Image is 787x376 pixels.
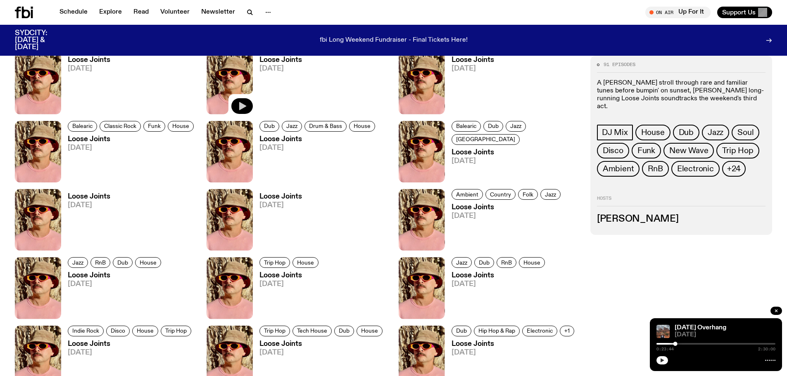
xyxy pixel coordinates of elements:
[445,204,563,251] a: Loose Joints[DATE]
[95,260,106,266] span: RnB
[292,257,319,268] a: House
[354,123,371,129] span: House
[456,260,467,266] span: Jazz
[207,121,253,182] img: Tyson stands in front of a paperbark tree wearing orange sunglasses, a suede bucket hat and a pin...
[452,149,580,156] h3: Loose Joints
[68,136,196,143] h3: Loose Joints
[259,121,279,132] a: Dub
[522,326,557,336] a: Electronic
[597,142,629,158] a: Disco
[68,326,104,336] a: Indie Rock
[597,161,640,176] a: Ambient
[452,204,563,211] h3: Loose Joints
[523,191,533,197] span: Folk
[602,128,628,137] span: DJ Mix
[68,272,164,279] h3: Loose Joints
[259,136,378,143] h3: Loose Joints
[207,257,253,319] img: Tyson stands in front of a paperbark tree wearing orange sunglasses, a suede bucket hat and a pin...
[479,260,490,266] span: Dub
[527,328,553,334] span: Electronic
[708,128,723,137] span: Jazz
[540,189,561,200] a: Jazz
[656,347,674,351] span: 0:23:44
[604,62,635,67] span: 91 episodes
[68,349,194,356] span: [DATE]
[155,7,195,18] a: Volunteer
[519,257,545,268] a: House
[135,257,161,268] a: House
[304,121,347,132] a: Drum & Bass
[671,161,720,176] a: Electronic
[68,121,97,132] a: Balearic
[702,124,729,140] a: Jazz
[168,121,194,132] a: House
[259,349,385,356] span: [DATE]
[456,191,478,197] span: Ambient
[161,326,191,336] a: Trip Hop
[68,193,110,200] h3: Loose Joints
[452,272,547,279] h3: Loose Joints
[113,257,133,268] a: Dub
[452,213,563,220] span: [DATE]
[675,332,775,338] span: [DATE]
[488,123,499,129] span: Dub
[253,193,302,251] a: Loose Joints[DATE]
[132,326,158,336] a: House
[334,326,354,336] a: Dub
[72,260,83,266] span: Jazz
[716,142,759,158] a: Trip Hop
[523,260,540,266] span: House
[452,134,520,145] a: [GEOGRAPHIC_DATA]
[564,328,570,334] span: +1
[603,146,623,155] span: Disco
[717,7,772,18] button: Support Us
[722,161,746,176] button: +24
[679,128,694,137] span: Dub
[675,324,726,331] a: [DATE] Overhang
[297,260,314,266] span: House
[207,52,253,114] img: Tyson stands in front of a paperbark tree wearing orange sunglasses, a suede bucket hat and a pin...
[15,121,61,182] img: Tyson stands in front of a paperbark tree wearing orange sunglasses, a suede bucket hat and a pin...
[259,341,385,348] h3: Loose Joints
[264,328,285,334] span: Trip Hop
[456,123,476,129] span: Balearic
[361,328,378,334] span: House
[501,260,512,266] span: RnB
[111,328,125,334] span: Disco
[309,123,342,129] span: Drum & Bass
[106,326,130,336] a: Disco
[637,146,655,155] span: Funk
[68,144,196,151] span: [DATE]
[259,272,321,279] h3: Loose Joints
[452,65,494,72] span: [DATE]
[490,191,511,197] span: Country
[292,326,332,336] a: Tech House
[61,272,164,319] a: Loose Joints[DATE]
[259,281,321,288] span: [DATE]
[399,121,445,182] img: Tyson stands in front of a paperbark tree wearing orange sunglasses, a suede bucket hat and a pin...
[456,328,467,334] span: Dub
[737,128,754,137] span: Soul
[68,57,110,64] h3: Loose Joints
[90,257,110,268] a: RnB
[632,142,661,158] a: Funk
[259,202,302,209] span: [DATE]
[61,193,110,251] a: Loose Joints[DATE]
[128,7,154,18] a: Read
[452,158,580,165] span: [DATE]
[732,124,759,140] a: Soul
[399,52,445,114] img: Tyson stands in front of a paperbark tree wearing orange sunglasses, a suede bucket hat and a pin...
[597,196,766,206] h2: Hosts
[635,124,670,140] a: House
[445,57,494,114] a: Loose Joints[DATE]
[597,124,633,140] a: DJ Mix
[100,121,141,132] a: Classic Rock
[677,164,714,173] span: Electronic
[253,57,302,114] a: Loose Joints[DATE]
[445,149,580,182] a: Loose Joints[DATE]
[722,146,753,155] span: Trip Hop
[518,189,538,200] a: Folk
[253,136,378,182] a: Loose Joints[DATE]
[172,123,189,129] span: House
[357,326,383,336] a: House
